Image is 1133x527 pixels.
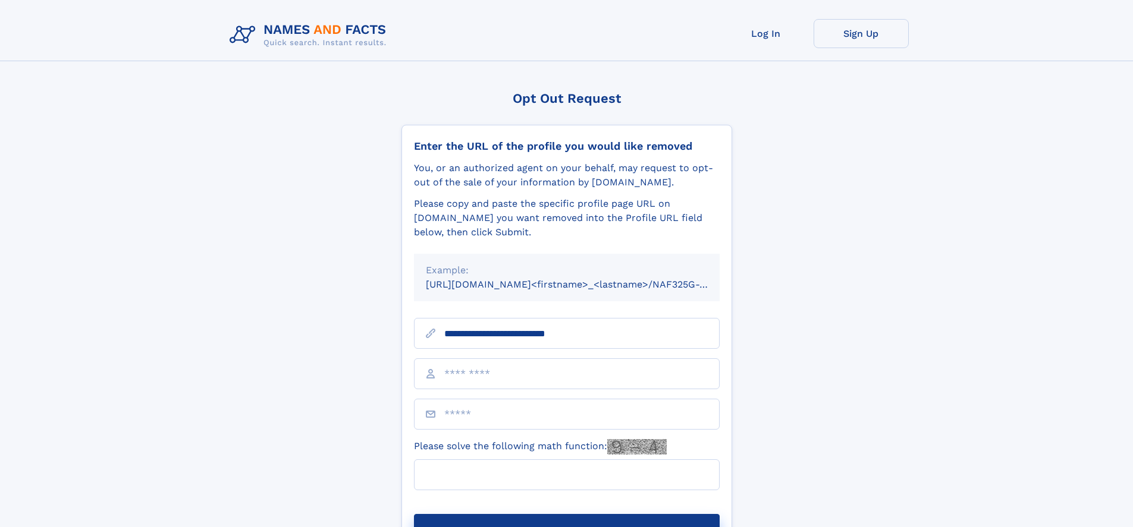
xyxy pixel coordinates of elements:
div: Opt Out Request [401,91,732,106]
label: Please solve the following math function: [414,439,667,455]
div: You, or an authorized agent on your behalf, may request to opt-out of the sale of your informatio... [414,161,720,190]
div: Example: [426,263,708,277]
img: Logo Names and Facts [225,19,396,51]
small: [URL][DOMAIN_NAME]<firstname>_<lastname>/NAF325G-xxxxxxxx [426,279,742,290]
div: Please copy and paste the specific profile page URL on [DOMAIN_NAME] you want removed into the Pr... [414,197,720,239]
div: Enter the URL of the profile you would like removed [414,140,720,153]
a: Log In [718,19,814,48]
a: Sign Up [814,19,909,48]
